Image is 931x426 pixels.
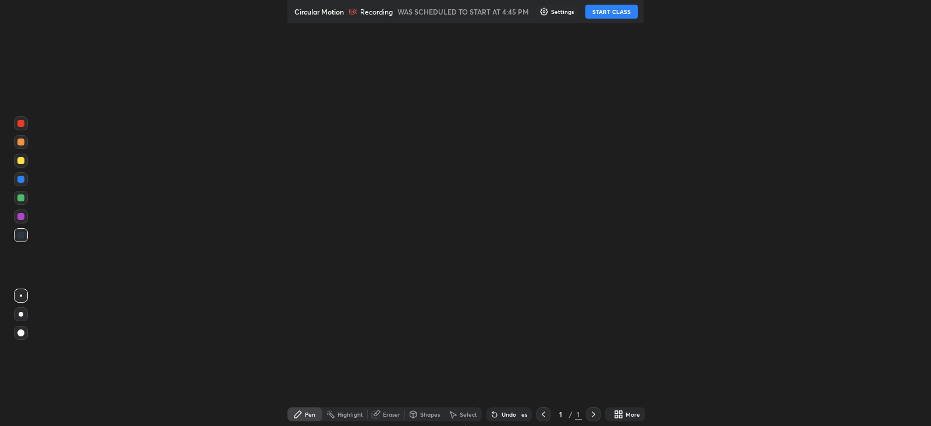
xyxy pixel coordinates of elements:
[539,7,549,16] img: class-settings-icons
[337,411,363,417] div: Highlight
[294,7,344,16] p: Circular Motion
[609,410,618,419] img: add-slide-button
[575,409,582,420] div: 1
[555,411,567,418] div: 1
[460,411,477,417] div: Select
[502,411,516,417] div: Undo
[360,8,393,16] p: Recording
[585,5,638,19] button: START CLASS
[569,411,573,418] div: /
[383,411,400,417] div: Eraser
[349,7,358,16] img: recording.375f2c34.svg
[397,6,529,17] h5: WAS SCHEDULED TO START AT 4:45 PM
[626,411,640,417] div: More
[305,411,315,417] div: Pen
[511,411,527,417] div: Slides
[551,9,574,15] p: Settings
[420,411,440,417] div: Shapes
